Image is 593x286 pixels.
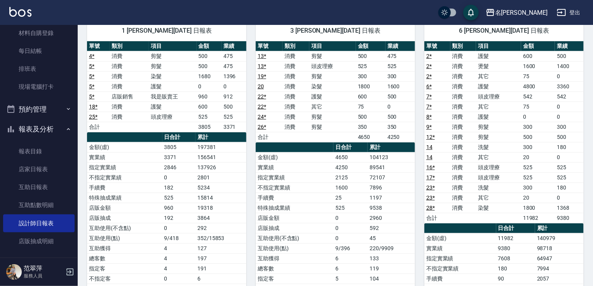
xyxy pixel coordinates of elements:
td: 洗髮 [476,142,521,152]
a: 店販抽成明細 [3,232,75,250]
td: 2125 [333,172,368,182]
td: 合計 [87,122,110,132]
th: 日合計 [333,142,368,153]
td: 不指定實業績 [256,182,333,193]
td: 剪髮 [309,112,356,122]
td: 292 [195,223,246,233]
td: 4650 [356,132,385,142]
td: 實業績 [256,162,333,172]
table: a dense table [256,41,415,142]
td: 消費 [450,51,476,61]
button: 客戶管理 [3,253,75,274]
td: 4 [162,263,195,274]
td: 9538 [368,203,415,213]
td: 525 [385,61,415,71]
td: 特殊抽成業績 [256,203,333,213]
td: 592 [368,223,415,233]
td: 剪髮 [309,51,356,61]
td: 0 [555,71,584,81]
td: 6 [195,274,246,284]
th: 日合計 [162,132,195,142]
td: 其它 [309,102,356,112]
td: 98718 [535,243,584,253]
td: 182 [162,182,195,193]
td: 消費 [110,112,149,122]
td: 指定實業績 [256,172,333,182]
td: 消費 [110,61,149,71]
th: 業績 [222,41,246,51]
td: 消費 [450,182,476,193]
td: 75 [521,102,555,112]
td: 實業績 [87,152,162,162]
td: 4250 [385,132,415,142]
td: 6 [333,263,368,274]
td: 912 [222,91,246,102]
td: 525 [162,193,195,203]
td: 消費 [450,81,476,91]
td: 消費 [283,71,309,81]
td: 消費 [450,102,476,112]
td: 1396 [222,71,246,81]
p: 服務人員 [24,272,63,279]
td: 0 [222,81,246,91]
td: 頭皮理療 [476,91,521,102]
a: 14 [426,144,433,150]
td: 總客數 [87,253,162,263]
td: 消費 [450,71,476,81]
td: 525 [356,61,385,71]
td: 1600 [385,81,415,91]
td: 525 [555,162,584,172]
td: 300 [385,71,415,81]
td: 護髮 [149,81,196,91]
td: 1197 [368,193,415,203]
th: 單號 [256,41,283,51]
button: 報表及分析 [3,119,75,139]
td: 300 [555,122,584,132]
td: 350 [385,122,415,132]
th: 項目 [149,41,196,51]
td: 4 [162,253,195,263]
td: 消費 [450,172,476,182]
td: 156541 [195,152,246,162]
td: 護髮 [309,91,356,102]
td: 9/396 [333,243,368,253]
td: 960 [162,203,195,213]
td: 3805 [197,122,222,132]
td: 總客數 [256,263,333,274]
td: 1800 [356,81,385,91]
td: 3371 [222,122,246,132]
div: 名[PERSON_NAME] [495,8,548,18]
td: 護髮 [476,81,521,91]
td: 消費 [283,112,309,122]
td: 600 [356,91,385,102]
td: 頭皮理療 [476,162,521,172]
td: 300 [521,182,555,193]
td: 剪髮 [309,122,356,132]
td: 染髮 [476,203,521,213]
td: 500 [222,102,246,112]
button: 預約管理 [3,99,75,119]
td: 5 [333,274,368,284]
td: 消費 [283,91,309,102]
td: 店販金額 [87,203,162,213]
td: 3371 [162,152,195,162]
td: 525 [521,162,555,172]
td: 消費 [283,122,309,132]
td: 11982 [496,233,535,243]
td: 特殊抽成業績 [87,193,162,203]
td: 剪髮 [149,51,196,61]
td: 金額(虛) [87,142,162,152]
td: 542 [555,91,584,102]
th: 項目 [309,41,356,51]
td: 350 [356,122,385,132]
td: 6 [333,253,368,263]
td: 133 [368,253,415,263]
td: 消費 [450,91,476,102]
td: 互助使用(點) [256,243,333,253]
td: 我是販賣王 [149,91,196,102]
td: 互助使用(不含點) [87,223,162,233]
td: 0 [333,233,368,243]
td: 89541 [368,162,415,172]
td: 475 [222,51,246,61]
td: 消費 [283,61,309,71]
